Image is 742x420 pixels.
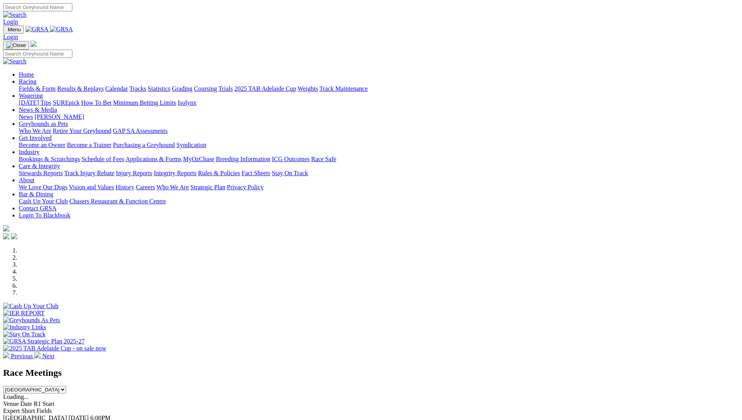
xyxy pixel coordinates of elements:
a: Trials [218,85,233,92]
a: Racing [19,78,36,85]
a: [PERSON_NAME] [34,113,84,120]
a: Home [19,71,34,78]
img: logo-grsa-white.png [3,225,9,232]
img: chevron-left-pager-white.svg [3,352,9,358]
a: 2025 TAB Adelaide Cup [234,85,296,92]
a: Grading [172,85,192,92]
a: Vision and Values [69,184,114,190]
img: GRSA Strategic Plan 2025-27 [3,338,84,345]
img: 2025 TAB Adelaide Cup - on sale now [3,345,106,352]
a: Fact Sheets [242,170,270,176]
input: Search [3,50,72,58]
a: Syndication [176,142,206,148]
a: Isolynx [178,99,196,106]
a: Retire Your Greyhound [53,127,111,134]
img: chevron-right-pager-white.svg [34,352,41,358]
div: Bar & Dining [19,198,739,205]
a: GAP SA Assessments [113,127,168,134]
div: Industry [19,156,739,163]
div: About [19,184,739,191]
h2: Race Meetings [3,368,739,378]
a: Contact GRSA [19,205,56,212]
a: Login [3,34,18,40]
div: Get Involved [19,142,739,149]
img: GRSA [25,26,49,33]
span: Short [22,407,35,414]
input: Search [3,3,72,11]
a: Breeding Information [216,156,270,162]
a: Bookings & Scratchings [19,156,80,162]
a: Wagering [19,92,43,99]
a: Stewards Reports [19,170,63,176]
img: Search [3,58,27,65]
img: Search [3,11,27,18]
img: Stay On Track [3,331,45,338]
a: Greyhounds as Pets [19,120,68,127]
a: Results & Replays [57,85,104,92]
a: Statistics [148,85,171,92]
a: Become a Trainer [67,142,111,148]
span: R1 Start [34,400,54,407]
a: MyOzChase [183,156,214,162]
a: Careers [136,184,155,190]
span: Menu [8,27,21,32]
a: News & Media [19,106,57,113]
span: Date [20,400,32,407]
a: Care & Integrity [19,163,60,169]
a: About [19,177,34,183]
a: Injury Reports [116,170,152,176]
a: Privacy Policy [227,184,264,190]
a: Become an Owner [19,142,65,148]
a: Schedule of Fees [81,156,124,162]
a: Previous [3,353,34,359]
a: News [19,113,33,120]
a: We Love Our Dogs [19,184,67,190]
img: GRSA [50,26,73,33]
a: Get Involved [19,135,52,141]
a: Integrity Reports [154,170,196,176]
a: Cash Up Your Club [19,198,68,205]
a: Track Maintenance [320,85,368,92]
a: Weights [298,85,318,92]
div: Greyhounds as Pets [19,127,739,135]
span: Venue [3,400,19,407]
a: Coursing [194,85,217,92]
a: ICG Outcomes [272,156,309,162]
a: Stay On Track [272,170,308,176]
button: Toggle navigation [3,25,24,34]
span: Previous [11,353,33,359]
span: Next [42,353,54,359]
a: Chasers Restaurant & Function Centre [69,198,166,205]
div: Wagering [19,99,739,106]
a: Bar & Dining [19,191,53,197]
a: History [115,184,134,190]
a: Login [3,18,18,25]
span: Expert [3,407,20,414]
a: Minimum Betting Limits [113,99,176,106]
img: logo-grsa-white.png [31,41,37,47]
img: Industry Links [3,324,46,331]
a: Next [34,353,54,359]
img: Greyhounds As Pets [3,317,60,324]
img: Cash Up Your Club [3,303,58,310]
a: Applications & Forms [126,156,181,162]
a: SUREpick [53,99,79,106]
div: News & Media [19,113,739,120]
div: Racing [19,85,739,92]
a: Fields & Form [19,85,56,92]
a: Login To Blackbook [19,212,70,219]
img: IER REPORT [3,310,45,317]
img: Close [6,42,26,48]
a: Who We Are [19,127,51,134]
a: Tracks [129,85,146,92]
a: Strategic Plan [190,184,225,190]
a: Industry [19,149,40,155]
a: Calendar [105,85,128,92]
img: facebook.svg [3,233,9,239]
a: Race Safe [311,156,336,162]
a: [DATE] Tips [19,99,51,106]
a: Purchasing a Greyhound [113,142,175,148]
button: Toggle navigation [3,41,29,50]
a: Who We Are [156,184,189,190]
a: How To Bet [81,99,112,106]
